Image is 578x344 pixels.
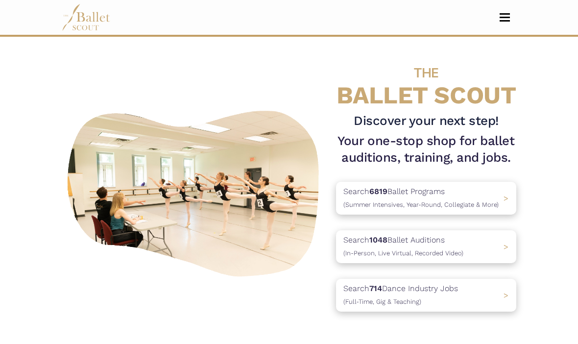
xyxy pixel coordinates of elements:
[504,291,508,300] span: >
[504,242,508,251] span: >
[343,249,463,257] span: (In-Person, Live Virtual, Recorded Video)
[336,230,516,263] a: Search1048Ballet Auditions(In-Person, Live Virtual, Recorded Video) >
[414,65,438,80] span: THE
[343,234,463,259] p: Search Ballet Auditions
[493,13,516,22] button: Toggle navigation
[369,187,387,196] b: 6819
[336,279,516,312] a: Search714Dance Industry Jobs(Full-Time, Gig & Teaching) >
[369,235,387,245] b: 1048
[62,103,328,281] img: A group of ballerinas talking to each other in a ballet studio
[336,182,516,215] a: Search6819Ballet Programs(Summer Intensives, Year-Round, Collegiate & More)>
[343,201,499,208] span: (Summer Intensives, Year-Round, Collegiate & More)
[343,185,499,210] p: Search Ballet Programs
[336,113,516,129] h3: Discover your next step!
[504,194,508,203] span: >
[336,133,516,166] h1: Your one-stop shop for ballet auditions, training, and jobs.
[336,56,516,109] h4: BALLET SCOUT
[343,282,458,307] p: Search Dance Industry Jobs
[369,284,382,293] b: 714
[343,298,421,305] span: (Full-Time, Gig & Teaching)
